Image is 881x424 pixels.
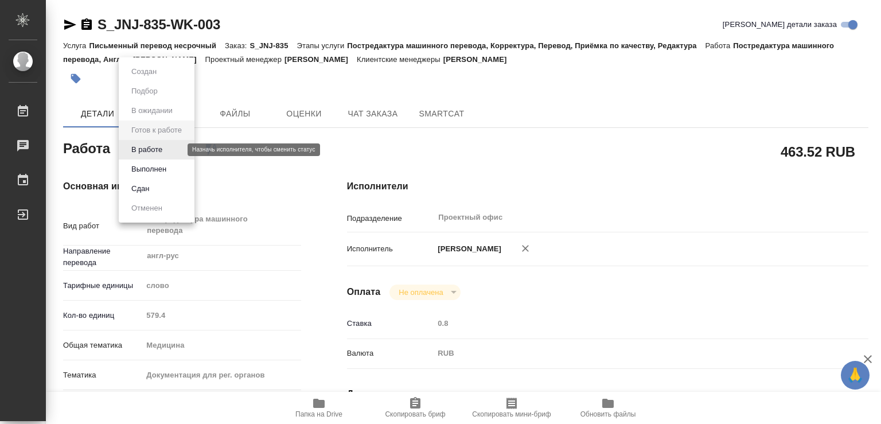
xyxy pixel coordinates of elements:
[128,124,185,137] button: Готов к работе
[128,163,170,176] button: Выполнен
[128,182,153,195] button: Сдан
[128,143,166,156] button: В работе
[128,104,176,117] button: В ожидании
[128,202,166,215] button: Отменен
[128,65,160,78] button: Создан
[128,85,161,98] button: Подбор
